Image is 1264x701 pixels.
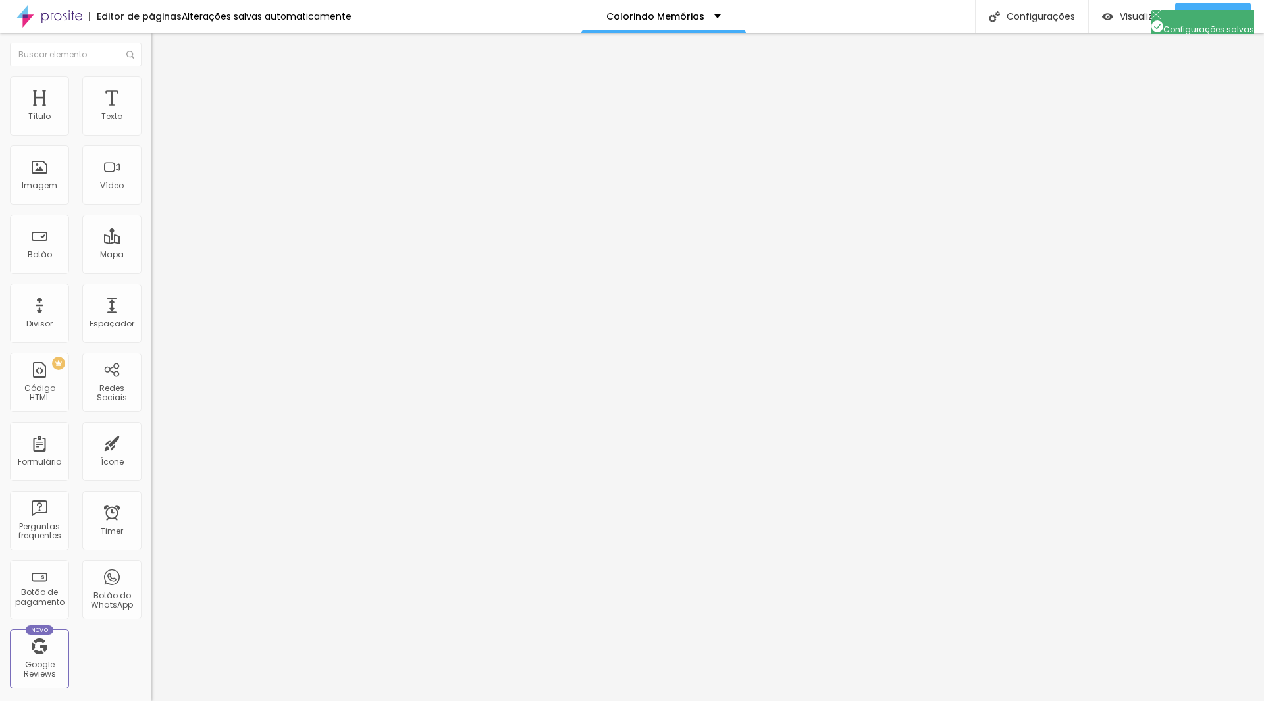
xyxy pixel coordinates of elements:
[151,33,1264,701] iframe: Editor
[86,591,138,610] div: Botão do WhatsApp
[1175,3,1251,30] button: Publicar
[1089,3,1175,30] button: Visualizar
[18,457,61,467] div: Formulário
[26,319,53,328] div: Divisor
[101,457,124,467] div: Ícone
[28,112,51,121] div: Título
[1151,10,1161,19] img: Icone
[13,660,65,679] div: Google Reviews
[26,625,54,635] div: Novo
[989,11,1000,22] img: Icone
[10,43,142,66] input: Buscar elemento
[1151,24,1254,35] span: Configurações salvas
[13,522,65,541] div: Perguntas frequentes
[1102,11,1113,22] img: view-1.svg
[1151,20,1163,32] img: Icone
[13,588,65,607] div: Botão de pagamento
[100,250,124,259] div: Mapa
[1120,11,1162,22] span: Visualizar
[182,12,352,21] div: Alterações salvas automaticamente
[86,384,138,403] div: Redes Sociais
[28,250,52,259] div: Botão
[89,12,182,21] div: Editor de páginas
[101,527,123,536] div: Timer
[606,12,704,21] p: Colorindo Memórias
[126,51,134,59] img: Icone
[13,384,65,403] div: Código HTML
[101,112,122,121] div: Texto
[90,319,134,328] div: Espaçador
[22,181,57,190] div: Imagem
[100,181,124,190] div: Vídeo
